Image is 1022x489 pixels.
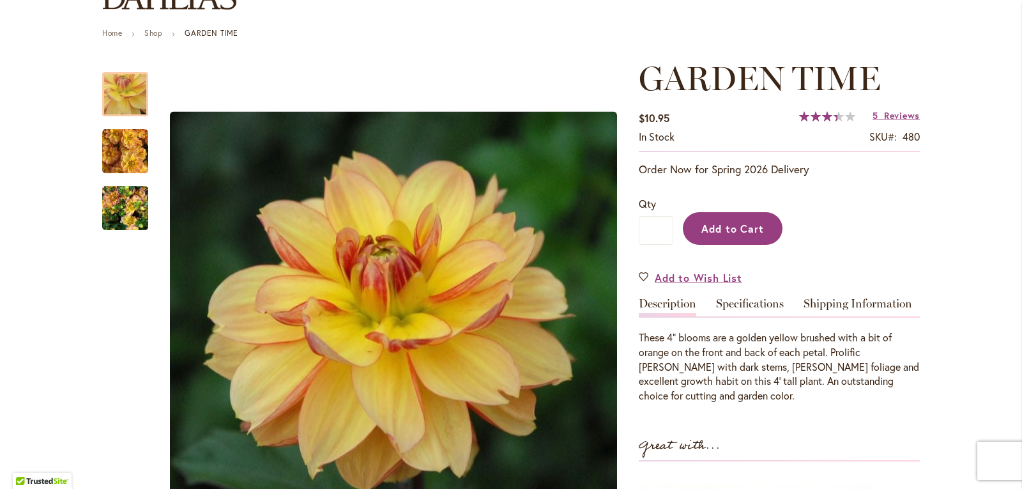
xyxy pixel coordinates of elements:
a: Shop [144,28,162,38]
span: Reviews [884,109,920,121]
a: Description [639,298,696,316]
span: In stock [639,130,675,143]
div: 480 [903,130,920,144]
img: GARDEN TIME [102,178,148,239]
strong: GARDEN TIME [185,28,238,38]
div: 68% [799,111,855,121]
div: These 4" blooms are a golden yellow brushed with a bit of orange on the front and back of each pe... [639,330,920,403]
div: Availability [639,130,675,144]
div: Detailed Product Info [639,298,920,403]
a: 5 Reviews [873,109,920,121]
strong: Great with... [639,435,721,456]
button: Add to Cart [683,212,782,245]
span: 5 [873,109,878,121]
img: GARDEN TIME [102,128,148,175]
span: $10.95 [639,111,669,125]
a: Home [102,28,122,38]
p: Order Now for Spring 2026 Delivery [639,162,920,177]
a: Specifications [716,298,784,316]
span: Add to Cart [701,222,765,235]
a: Shipping Information [804,298,912,316]
span: Qty [639,197,656,210]
strong: SKU [869,130,897,143]
span: GARDEN TIME [639,58,881,98]
iframe: Launch Accessibility Center [10,444,45,479]
div: GARDEN TIME [102,59,161,116]
div: GARDEN TIME [102,116,161,173]
div: GARDEN TIME [102,173,148,230]
span: Add to Wish List [655,270,742,285]
a: Add to Wish List [639,270,742,285]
